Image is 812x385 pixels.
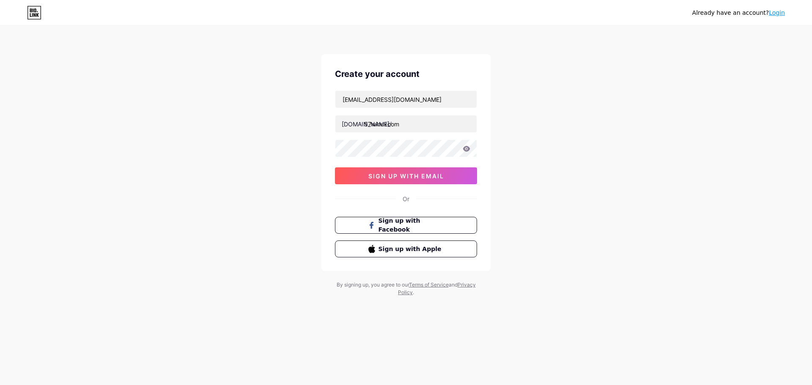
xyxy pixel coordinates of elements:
div: Create your account [335,68,477,80]
div: Already have an account? [692,8,785,17]
div: By signing up, you agree to our and . [334,281,478,296]
div: Or [403,194,409,203]
span: Sign up with Facebook [379,216,444,234]
button: Sign up with Apple [335,240,477,257]
button: sign up with email [335,167,477,184]
div: [DOMAIN_NAME]/ [342,120,392,128]
span: Sign up with Apple [379,245,444,254]
a: Terms of Service [409,281,449,288]
a: Login [769,9,785,16]
input: username [335,115,477,132]
input: Email [335,91,477,108]
button: Sign up with Facebook [335,217,477,234]
span: sign up with email [368,172,444,180]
